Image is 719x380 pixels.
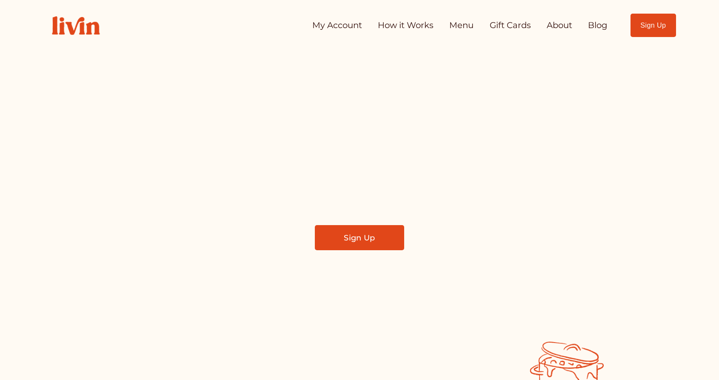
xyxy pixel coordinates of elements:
[378,17,434,34] a: How it Works
[547,17,572,34] a: About
[218,157,501,194] span: Find a local chef who prepares customized, healthy meals in your kitchen
[315,225,404,250] a: Sign Up
[588,17,608,34] a: Blog
[631,14,676,37] a: Sign Up
[312,17,362,34] a: My Account
[449,17,474,34] a: Menu
[43,7,108,44] img: Livin
[490,17,531,34] a: Gift Cards
[177,102,542,144] span: Take Back Your Evenings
